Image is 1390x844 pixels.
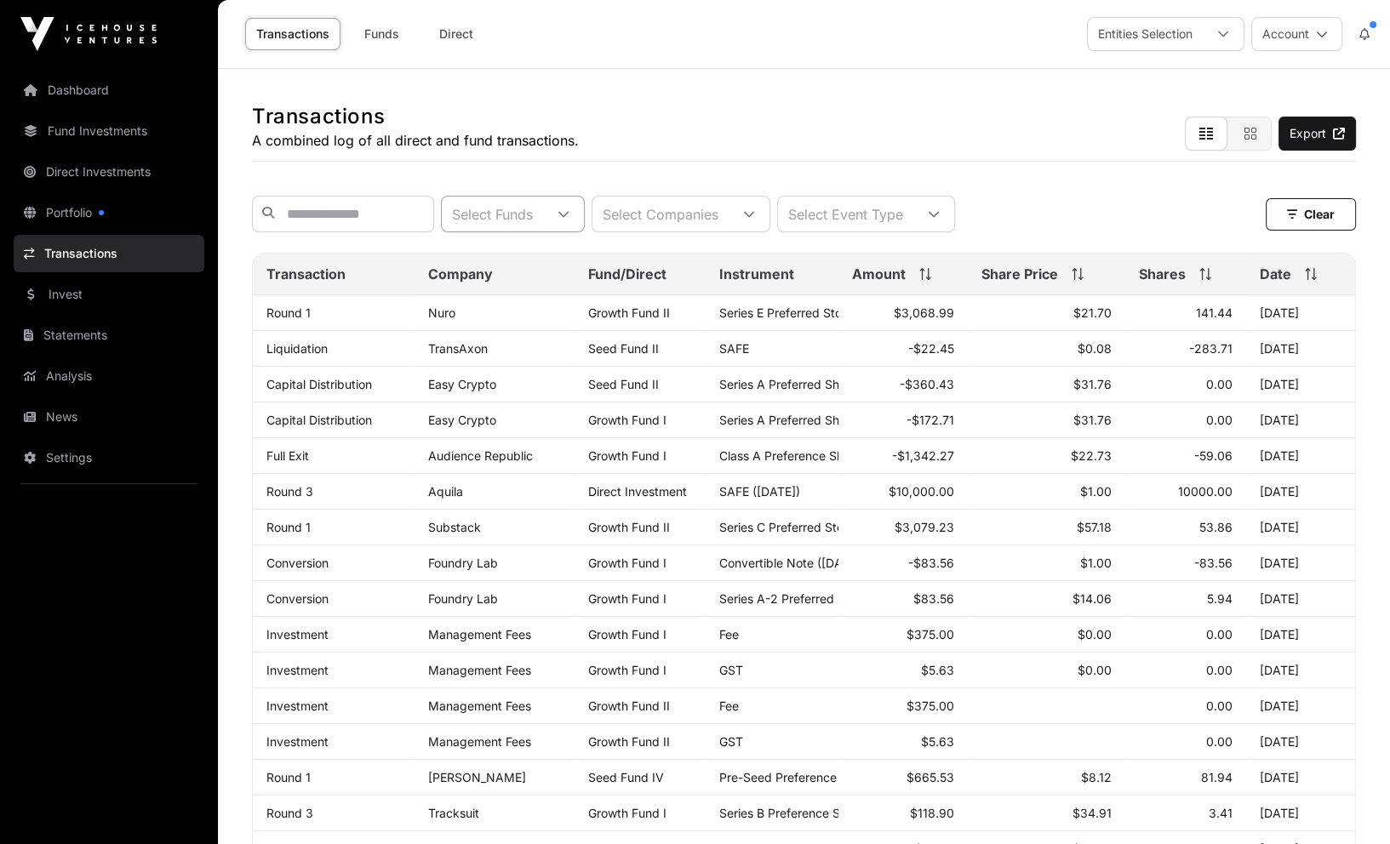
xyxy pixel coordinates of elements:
td: [DATE] [1246,295,1355,331]
a: Statements [14,316,204,354]
td: $375.00 [838,617,968,653]
span: 3.41 [1209,806,1233,820]
span: 81.94 [1201,770,1233,784]
span: Convertible Note ([DATE]) [719,556,865,570]
td: [DATE] [1246,510,1355,545]
td: -$1,342.27 [838,438,968,474]
a: Conversion [266,556,329,570]
td: $375.00 [838,688,968,724]
td: [DATE] [1246,581,1355,617]
span: Fee [719,627,739,642]
td: [DATE] [1246,402,1355,438]
a: Growth Fund I [588,413,666,427]
a: Round 1 [266,520,311,534]
a: Growth Fund I [588,663,666,677]
p: Management Fees [428,734,561,749]
a: Investment [266,627,329,642]
span: $0.00 [1078,627,1112,642]
span: Amount [852,264,906,284]
td: -$22.45 [838,331,968,367]
p: Management Fees [428,627,561,642]
span: SAFE [719,341,749,356]
td: [DATE] [1246,474,1355,510]
td: -$172.71 [838,402,968,438]
span: 0.00 [1206,734,1233,749]
span: Series C Preferred Stock [719,520,857,534]
td: $83.56 [838,581,968,617]
td: [DATE] [1246,796,1355,831]
span: Series B Preference Shares [719,806,871,820]
a: Growth Fund I [588,627,666,642]
a: Round 3 [266,484,313,499]
a: Growth Fund II [588,699,670,713]
a: Substack [428,520,481,534]
button: Account [1251,17,1342,51]
a: Capital Distribution [266,413,372,427]
a: Export [1278,117,1356,151]
span: Class A Preference Shares [719,448,867,463]
p: Management Fees [428,663,561,677]
td: [DATE] [1246,760,1355,796]
td: [DATE] [1246,331,1355,367]
a: Tracksuit [428,806,479,820]
a: Seed Fund II [588,377,659,391]
div: Select Funds [442,197,543,231]
td: $5.63 [838,724,968,760]
span: 0.00 [1206,699,1233,713]
a: News [14,398,204,436]
a: Growth Fund II [588,734,670,749]
div: Select Companies [592,197,729,231]
span: 0.00 [1206,663,1233,677]
span: $0.08 [1078,341,1112,356]
span: SAFE ([DATE]) [719,484,800,499]
span: Transaction [266,264,346,284]
a: Invest [14,276,204,313]
a: Dashboard [14,71,204,109]
td: [DATE] [1246,653,1355,688]
span: $34.91 [1073,806,1112,820]
a: Round 1 [266,770,311,784]
a: Investment [266,699,329,713]
a: Nuro [428,305,455,320]
span: $31.76 [1073,413,1112,427]
iframe: Chat Widget [1305,762,1390,844]
td: [DATE] [1246,438,1355,474]
a: Growth Fund I [588,591,666,606]
span: 53.86 [1199,520,1233,534]
a: Transactions [245,18,340,50]
a: Easy Crypto [428,377,496,391]
a: Growth Fund I [588,556,666,570]
a: Round 1 [266,305,311,320]
td: [DATE] [1246,724,1355,760]
span: -283.71 [1189,341,1233,356]
td: -$83.56 [838,545,968,581]
td: -$360.43 [838,367,968,402]
span: Fund/Direct [588,264,666,284]
a: Seed Fund IV [588,770,664,784]
span: GST [719,663,743,677]
a: Transactions [14,235,204,272]
a: Settings [14,439,204,476]
a: Audience Republic [428,448,533,463]
a: Analysis [14,357,204,395]
td: $3,068.99 [838,295,968,331]
span: 141.44 [1196,305,1233,320]
a: Portfolio [14,194,204,231]
div: Select Event Type [778,197,913,231]
span: -83.56 [1194,556,1233,570]
a: Direct Investments [14,153,204,191]
a: Foundry Lab [428,556,498,570]
td: [DATE] [1246,545,1355,581]
span: 10000.00 [1178,484,1233,499]
a: Liquidation [266,341,328,356]
span: $21.70 [1073,305,1112,320]
a: Fund Investments [14,112,204,150]
span: $0.00 [1078,663,1112,677]
span: 0.00 [1206,377,1233,391]
td: $10,000.00 [838,474,968,510]
span: $1.00 [1080,556,1112,570]
a: Growth Fund II [588,520,670,534]
a: Full Exit [266,448,309,463]
td: $5.63 [838,653,968,688]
